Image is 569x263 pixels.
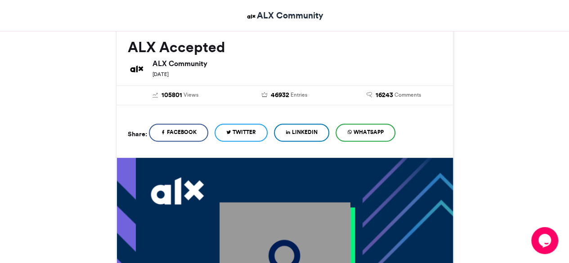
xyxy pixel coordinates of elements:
[292,128,318,136] span: LinkedIn
[128,60,146,78] img: ALX Community
[336,124,395,142] a: WhatsApp
[167,128,197,136] span: Facebook
[215,124,268,142] a: Twitter
[128,90,224,100] a: 105801 Views
[274,124,329,142] a: LinkedIn
[128,39,442,55] h2: ALX Accepted
[354,128,384,136] span: WhatsApp
[128,128,147,140] h5: Share:
[271,90,289,100] span: 46932
[376,90,393,100] span: 16243
[531,227,560,254] iframe: chat widget
[233,128,256,136] span: Twitter
[291,91,307,99] span: Entries
[152,71,169,77] small: [DATE]
[237,90,332,100] a: 46932 Entries
[184,91,198,99] span: Views
[394,91,421,99] span: Comments
[246,9,323,22] a: ALX Community
[161,90,182,100] span: 105801
[152,60,442,67] h6: ALX Community
[346,90,442,100] a: 16243 Comments
[149,124,208,142] a: Facebook
[246,11,257,22] img: ALX Community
